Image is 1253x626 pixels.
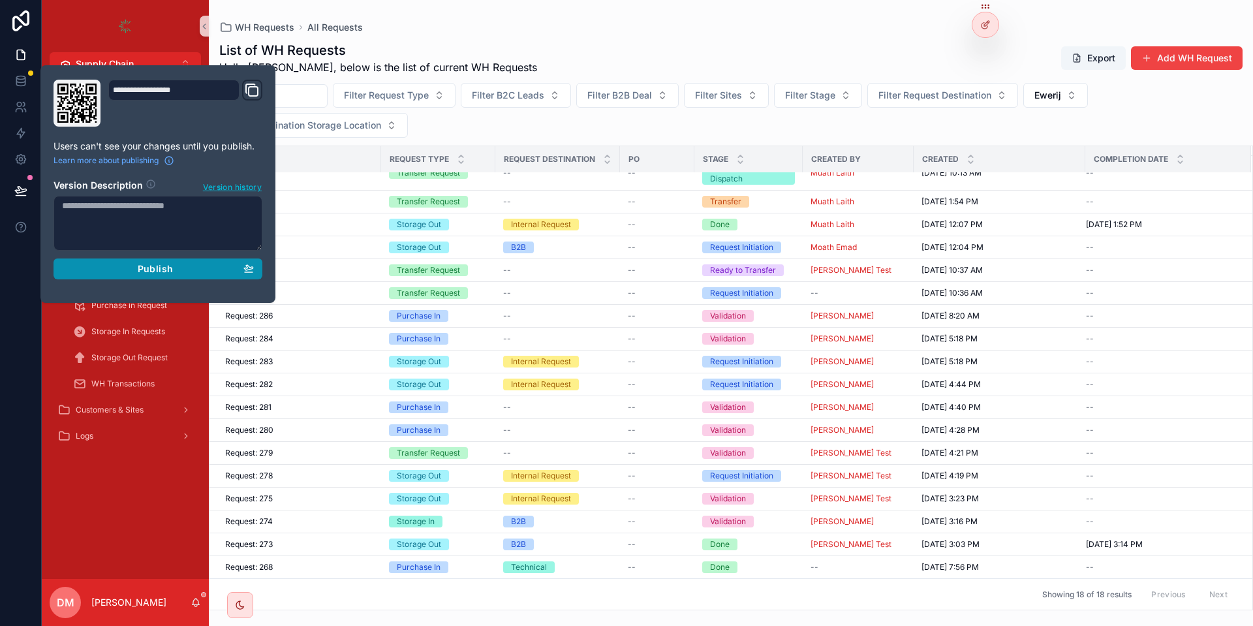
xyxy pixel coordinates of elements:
a: Transfer [702,196,795,208]
span: -- [1086,448,1094,458]
span: -- [628,356,636,367]
div: Internal Request [511,493,571,505]
a: B2B [503,242,612,253]
a: -- [1086,242,1235,253]
a: Request: 278 [225,471,373,481]
a: [DATE] 3:23 PM [921,493,1077,504]
a: [PERSON_NAME] Test [811,448,906,458]
span: Purchase in Request [91,300,167,311]
div: Validation [710,493,746,505]
a: Storage In Requests [65,320,201,343]
a: -- [503,448,612,458]
a: [PERSON_NAME] [811,402,906,413]
span: [DATE] 4:19 PM [921,471,978,481]
span: -- [1086,425,1094,435]
a: [DATE] 12:07 PM [921,219,1077,230]
a: Request: 297 [225,168,373,178]
a: -- [503,334,612,344]
a: Request: 287 [225,288,373,298]
a: Validation [702,310,795,322]
a: Request: 283 [225,356,373,367]
a: [PERSON_NAME] Test [811,448,891,458]
div: Done [710,219,730,230]
div: Transfer Request [397,264,460,276]
a: -- [503,288,612,298]
div: Storage Out [397,470,441,482]
a: WH Transactions [65,372,201,396]
a: Transfer Request [389,447,487,459]
button: Select Button [774,83,862,108]
a: Storage Out Request [65,346,201,369]
span: Filter B2B Deal [587,89,652,102]
a: -- [628,168,687,178]
a: -- [628,402,687,413]
span: [DATE] 10:36 AM [921,288,983,298]
span: -- [628,196,636,207]
a: Request: 291 [225,242,373,253]
a: Transfer Request [389,287,487,299]
a: Request: 293 [225,196,373,207]
div: Ready to Transfer [710,264,776,276]
a: -- [628,196,687,207]
span: [DATE] 1:54 PM [921,196,978,207]
img: App logo [115,16,136,37]
button: Select Button [867,83,1018,108]
span: [DATE] 1:52 PM [1086,219,1142,230]
span: -- [1086,242,1094,253]
a: -- [1086,288,1235,298]
div: Receiving and Dispatch [710,161,787,185]
span: Filter B2C Leads [472,89,544,102]
span: [PERSON_NAME] [811,379,874,390]
span: Ewerij [1034,89,1061,102]
a: Muath Laith [811,168,906,178]
div: Purchase In [397,401,441,413]
a: Validation [702,401,795,413]
div: Storage Out [397,242,441,253]
a: -- [503,265,612,275]
span: [DATE] 5:18 PM [921,356,978,367]
span: -- [628,168,636,178]
a: [DATE] 10:37 AM [921,265,1077,275]
span: Storage In Requests [91,326,165,337]
a: [PERSON_NAME] [811,379,906,390]
a: [DATE] 4:44 PM [921,379,1077,390]
a: Request: 286 [225,311,373,321]
div: Validation [710,333,746,345]
span: [DATE] 5:18 PM [921,334,978,344]
div: Internal Request [511,470,571,482]
a: [DATE] 5:18 PM [921,356,1077,367]
a: [DATE] 4:19 PM [921,471,1077,481]
span: Logs [76,431,93,441]
div: Transfer [710,196,741,208]
span: Muath Laith [811,196,854,207]
a: Storage In [389,516,487,527]
a: [DATE] 1:52 PM [1086,219,1235,230]
a: [PERSON_NAME] [811,334,874,344]
div: Validation [710,516,746,527]
span: -- [503,265,511,275]
a: -- [1086,402,1235,413]
a: Internal Request [503,493,612,505]
a: [PERSON_NAME] Test [811,493,891,504]
span: -- [503,334,511,344]
span: -- [628,334,636,344]
span: -- [1086,265,1094,275]
a: [PERSON_NAME] Test [811,265,906,275]
a: -- [1086,168,1235,178]
a: -- [503,402,612,413]
a: Purchase In [389,310,487,322]
a: -- [628,265,687,275]
a: Transfer Request [389,196,487,208]
span: Filter Stage [785,89,835,102]
a: All Requests [307,21,363,34]
span: WH Transactions [91,379,155,389]
div: Purchase In [397,333,441,345]
div: Internal Request [511,379,571,390]
button: Select Button [684,83,769,108]
a: Request: 281 [225,402,373,413]
a: Storage Out [389,379,487,390]
a: Validation [702,333,795,345]
a: [DATE] 5:18 PM [921,334,1077,344]
a: -- [628,425,687,435]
